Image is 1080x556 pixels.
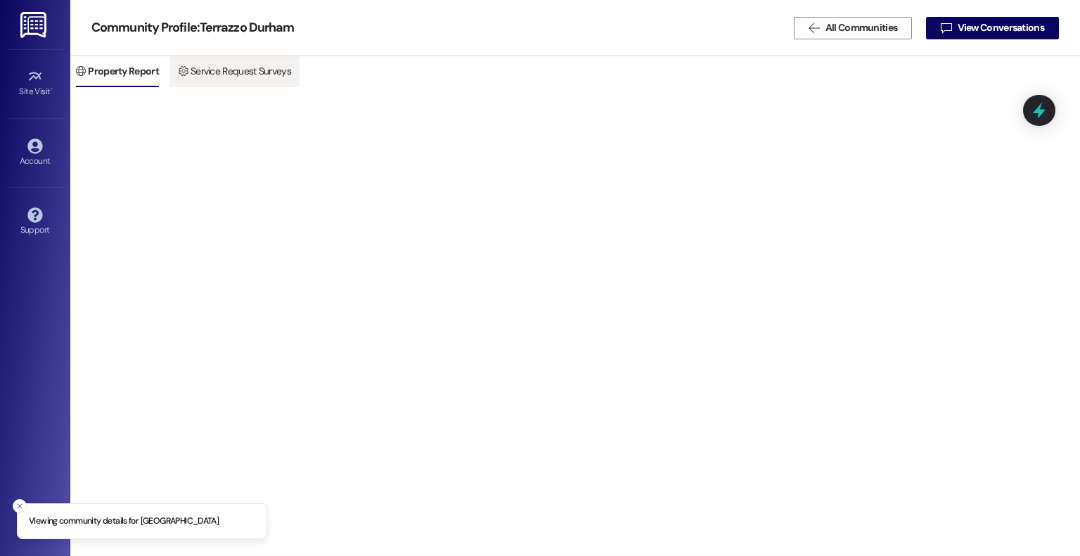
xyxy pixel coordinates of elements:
[7,203,63,241] a: Support
[825,20,898,35] span: All Communities
[91,20,294,36] h3: Community Profile: Terrazzo Durham
[88,56,159,86] span: Property Report
[51,84,53,94] span: •
[958,20,1044,35] span: View Conversations
[76,56,85,86] i: 
[20,12,49,38] img: ResiDesk Logo
[7,65,63,103] a: Site Visit •
[941,22,951,34] i: 
[179,56,188,86] i: 
[13,499,27,513] button: Close toast
[7,134,63,172] a: Account
[794,17,912,39] button: All Communities
[29,515,219,528] p: Viewing community details for [GEOGRAPHIC_DATA]
[926,17,1059,39] button: View Conversations
[809,22,819,34] i: 
[191,56,291,86] span: Service Request Surveys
